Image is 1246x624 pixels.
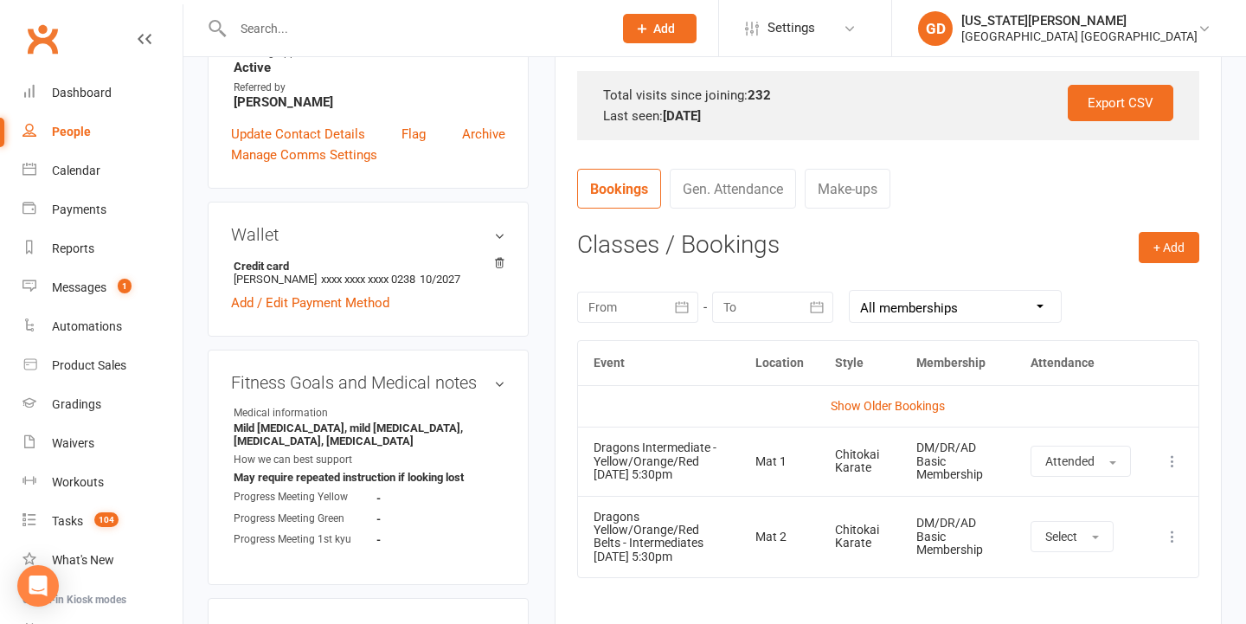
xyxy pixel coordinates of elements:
[961,13,1198,29] div: [US_STATE][PERSON_NAME]
[755,531,804,544] div: Mat 2
[748,87,771,103] strong: 232
[22,346,183,385] a: Product Sales
[234,489,376,505] div: Progress Meeting Yellow
[52,203,106,216] div: Payments
[234,405,376,421] div: Medical information
[234,531,376,548] div: Progress Meeting 1st kyu
[231,124,365,145] a: Update Contact Details
[52,436,94,450] div: Waivers
[916,517,999,556] div: DM/DR/AD Basic Membership
[94,512,119,527] span: 104
[52,397,101,411] div: Gradings
[52,553,114,567] div: What's New
[17,565,59,607] div: Open Intercom Messenger
[577,169,661,209] a: Bookings
[22,229,183,268] a: Reports
[401,124,426,145] a: Flag
[1031,521,1114,552] button: Select
[1031,446,1131,477] button: Attended
[22,424,183,463] a: Waivers
[918,11,953,46] div: GD
[52,514,83,528] div: Tasks
[234,60,505,75] strong: Active
[52,280,106,294] div: Messages
[234,94,505,110] strong: [PERSON_NAME]
[52,164,100,177] div: Calendar
[376,492,476,505] strong: -
[22,190,183,229] a: Payments
[22,268,183,307] a: Messages 1
[819,341,901,385] th: Style
[577,232,1199,259] h3: Classes / Bookings
[22,541,183,580] a: What's New
[234,471,464,484] strong: May require repeated instruction if looking lost
[52,241,94,255] div: Reports
[1045,454,1095,468] span: Attended
[901,341,1015,385] th: Membership
[594,441,724,468] div: Dragons Intermediate - Yellow/Orange/Red
[1045,530,1077,544] span: Select
[670,169,796,209] a: Gen. Attendance
[231,257,505,288] li: [PERSON_NAME]
[52,475,104,489] div: Workouts
[1015,341,1146,385] th: Attendance
[1139,232,1199,263] button: + Add
[916,441,999,481] div: DM/DR/AD Basic Membership
[234,452,376,468] div: How we can best support
[835,524,885,550] div: Chitokai Karate
[234,511,376,527] div: Progress Meeting Green
[118,279,132,293] span: 1
[52,86,112,100] div: Dashboard
[21,17,64,61] a: Clubworx
[376,533,476,546] strong: -
[961,29,1198,44] div: [GEOGRAPHIC_DATA] [GEOGRAPHIC_DATA]
[594,511,724,550] div: Dragons Yellow/Orange/Red Belts - Intermediates
[22,113,183,151] a: People
[231,373,505,392] h3: Fitness Goals and Medical notes
[231,225,505,244] h3: Wallet
[234,260,497,273] strong: Credit card
[228,16,601,41] input: Search...
[768,9,815,48] span: Settings
[623,14,697,43] button: Add
[52,125,91,138] div: People
[1068,85,1173,121] a: Export CSV
[755,455,804,468] div: Mat 1
[52,319,122,333] div: Automations
[835,448,885,475] div: Chitokai Karate
[376,512,476,525] strong: -
[231,293,389,313] a: Add / Edit Payment Method
[234,80,505,96] div: Referred by
[663,108,701,124] strong: [DATE]
[831,399,945,413] a: Show Older Bookings
[234,421,505,447] strong: Mild [MEDICAL_DATA], mild [MEDICAL_DATA], [MEDICAL_DATA], [MEDICAL_DATA]
[578,341,740,385] th: Event
[420,273,460,286] span: 10/2027
[653,22,675,35] span: Add
[321,273,415,286] span: xxxx xxxx xxxx 0238
[578,496,740,578] td: [DATE] 5:30pm
[22,385,183,424] a: Gradings
[22,74,183,113] a: Dashboard
[740,341,819,385] th: Location
[22,502,183,541] a: Tasks 104
[578,427,740,495] td: [DATE] 5:30pm
[462,124,505,145] a: Archive
[22,151,183,190] a: Calendar
[805,169,890,209] a: Make-ups
[231,145,377,165] a: Manage Comms Settings
[22,463,183,502] a: Workouts
[603,106,1173,126] div: Last seen:
[52,358,126,372] div: Product Sales
[603,85,1173,106] div: Total visits since joining:
[22,307,183,346] a: Automations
